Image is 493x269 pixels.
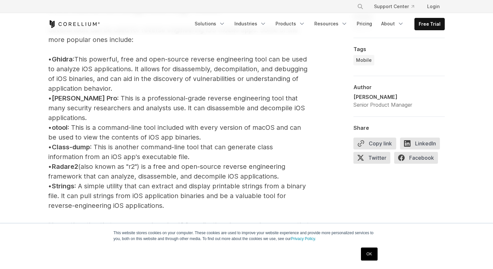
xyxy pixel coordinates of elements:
[361,248,378,261] a: OK
[353,18,376,30] a: Pricing
[52,94,117,102] span: [PERSON_NAME] Pro
[52,163,78,170] span: Radare2
[52,182,74,190] span: Strings
[394,152,442,166] a: Facebook
[353,138,396,149] button: Copy link
[353,55,374,65] a: Mobile
[310,18,351,30] a: Resources
[353,46,445,52] div: Tags
[191,18,229,30] a: Solutions
[113,230,380,242] p: This website stores cookies on your computer. These cookies are used to improve your website expe...
[272,18,309,30] a: Products
[353,84,445,90] div: Author
[52,55,73,63] span: Ghidra
[48,20,100,28] a: Corellium Home
[356,57,372,63] span: Mobile
[52,124,67,131] span: otool
[400,138,440,149] span: LinkedIn
[400,138,444,152] a: LinkedIn
[394,152,438,164] span: Facebook
[353,93,412,101] div: [PERSON_NAME]
[73,55,74,63] span: :
[422,1,445,12] a: Login
[191,18,445,30] div: Navigation Menu
[353,101,412,109] div: Senior Product Manager
[52,143,90,151] span: Class-dump
[377,18,408,30] a: About
[291,236,316,241] a: Privacy Policy.
[354,1,366,12] button: Search
[353,125,445,131] div: Share
[353,152,394,166] a: Twitter
[231,18,270,30] a: Industries
[415,18,444,30] a: Free Trial
[349,1,445,12] div: Navigation Menu
[353,152,390,164] span: Twitter
[369,1,419,12] a: Support Center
